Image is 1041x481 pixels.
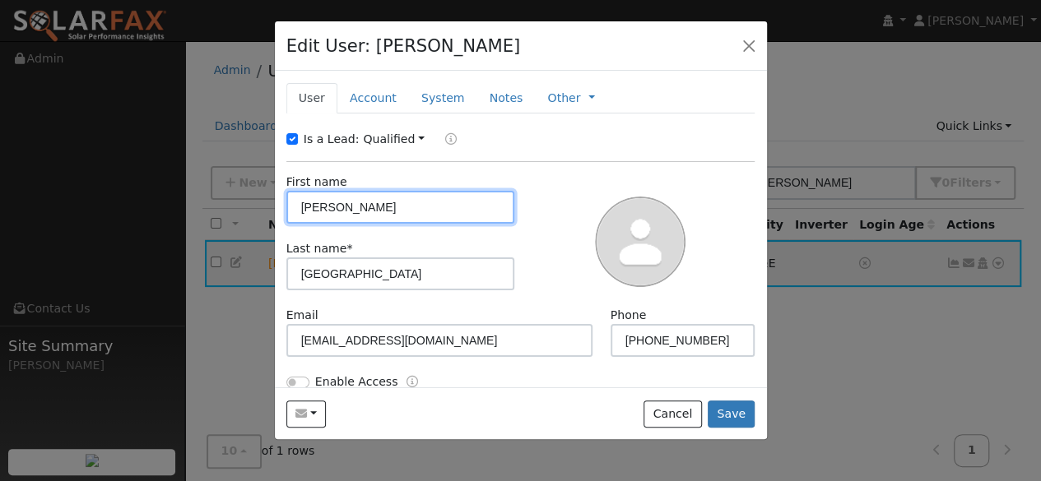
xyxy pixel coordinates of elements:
a: Other [547,90,580,107]
a: System [409,83,477,113]
a: Account [337,83,409,113]
button: Save [708,400,755,428]
a: User [286,83,337,113]
label: Enable Access [315,373,398,391]
span: Required [346,242,352,255]
a: Notes [476,83,535,113]
a: Lead [433,131,457,150]
label: Is a Lead: [304,131,360,148]
input: Is a Lead: [286,133,298,145]
a: Qualified [363,132,425,146]
h4: Edit User: [PERSON_NAME] [286,33,521,59]
label: Email [286,307,318,324]
label: First name [286,173,347,191]
button: Cancel [644,400,702,428]
button: tdurham@pacificpurewatersystems.com [286,400,327,428]
a: Enable Access [406,373,417,392]
label: Phone [611,307,647,324]
label: Last name [286,240,353,257]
